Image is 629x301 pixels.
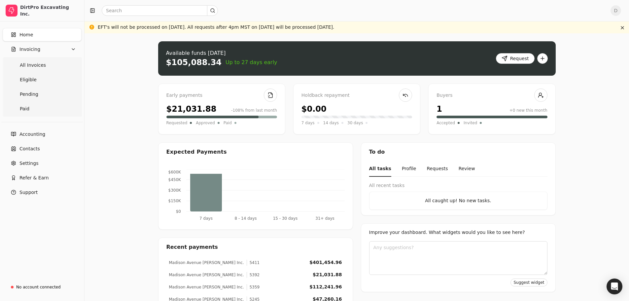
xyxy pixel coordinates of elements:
span: Approved [196,120,215,126]
tspan: $450K [168,177,181,182]
div: To do [361,143,555,161]
tspan: $0 [176,209,181,214]
button: Suggest widget [510,279,547,286]
button: All tasks [369,161,391,177]
tspan: 7 days [199,216,213,221]
span: Pending [20,91,38,98]
div: $112,241.96 [309,283,342,290]
button: Requests [427,161,448,177]
div: Buyers [437,92,547,99]
div: DirtPro Excavating Inc. [20,4,79,17]
div: Holdback repayment [301,92,412,99]
input: Search [102,5,218,16]
button: D [611,5,621,16]
div: $21,031.88 [166,103,217,115]
div: All caught up! No new tasks. [375,197,542,204]
button: Profile [402,161,416,177]
tspan: 31+ days [315,216,334,221]
div: +0 new this month [509,107,547,113]
span: Support [19,189,38,196]
span: 14 days [323,120,339,126]
div: 5411 [247,260,260,266]
span: Paid [224,120,232,126]
a: No account connected [3,281,82,293]
span: All Invoices [20,62,46,69]
tspan: $600K [168,170,181,174]
span: Eligible [20,76,37,83]
div: $105,088.34 [166,57,222,68]
div: Expected Payments [166,148,227,156]
a: Eligible [4,73,80,86]
span: Home [19,31,33,38]
a: Home [3,28,82,41]
tspan: 15 - 30 days [273,216,297,221]
span: Accepted [437,120,455,126]
div: $401,454.96 [309,259,342,266]
button: Support [3,186,82,199]
tspan: 8 - 14 days [234,216,257,221]
button: Refer & Earn [3,171,82,184]
div: 5392 [247,272,260,278]
div: Early payments [166,92,277,99]
span: Invited [464,120,477,126]
span: Settings [19,160,38,167]
div: Recent payments [158,238,353,256]
tspan: $150K [168,199,181,203]
div: Madison Avenue [PERSON_NAME] Inc. [169,260,244,266]
div: Madison Avenue [PERSON_NAME] Inc. [169,272,244,278]
span: 30 days [347,120,363,126]
span: Contacts [19,145,40,152]
div: No account connected [16,284,61,290]
span: Requested [166,120,188,126]
a: All Invoices [4,58,80,72]
div: Improve your dashboard. What widgets would you like to see here? [369,229,547,236]
button: Request [496,53,535,64]
a: Paid [4,102,80,115]
a: Contacts [3,142,82,155]
div: 1 [437,103,442,115]
div: All recent tasks [369,182,547,189]
span: Refer & Earn [19,174,49,181]
div: Madison Avenue [PERSON_NAME] Inc. [169,284,244,290]
div: EFT's will not be processed on [DATE]. All requests after 4pm MST on [DATE] will be processed [DA... [98,24,334,31]
span: 7 days [301,120,315,126]
span: Invoicing [19,46,40,53]
a: Pending [4,88,80,101]
span: Up to 27 days early [226,58,277,66]
div: Open Intercom Messenger [607,279,622,294]
button: Invoicing [3,43,82,56]
div: $0.00 [301,103,327,115]
tspan: $300K [168,188,181,193]
span: Paid [20,105,29,112]
div: $21,031.88 [313,271,342,278]
a: Settings [3,157,82,170]
span: Accounting [19,131,45,138]
div: Available funds [DATE] [166,49,277,57]
div: 5359 [247,284,260,290]
div: -108% from last month [231,107,277,113]
a: Accounting [3,128,82,141]
button: Review [459,161,475,177]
